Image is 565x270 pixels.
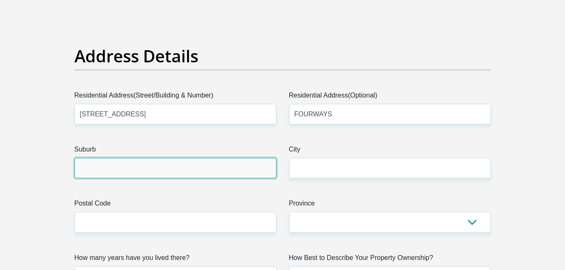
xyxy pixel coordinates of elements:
input: Address line 2 (Optional) [289,104,491,124]
label: Province [289,198,491,212]
input: Valid residential address [74,104,276,124]
input: Postal Code [74,212,276,232]
label: Postal Code [74,198,276,212]
label: How many years have you lived there? [74,253,276,266]
select: Please Select a Province [289,212,491,232]
label: Suburb [74,144,276,158]
label: Residential Address(Optional) [289,90,491,104]
h2: Address Details [74,46,491,66]
input: Suburb [74,158,276,178]
input: City [289,158,491,178]
label: Residential Address(Street/Building & Number) [74,90,276,104]
label: How Best to Describe Your Property Ownership? [289,253,491,266]
label: City [289,144,491,158]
